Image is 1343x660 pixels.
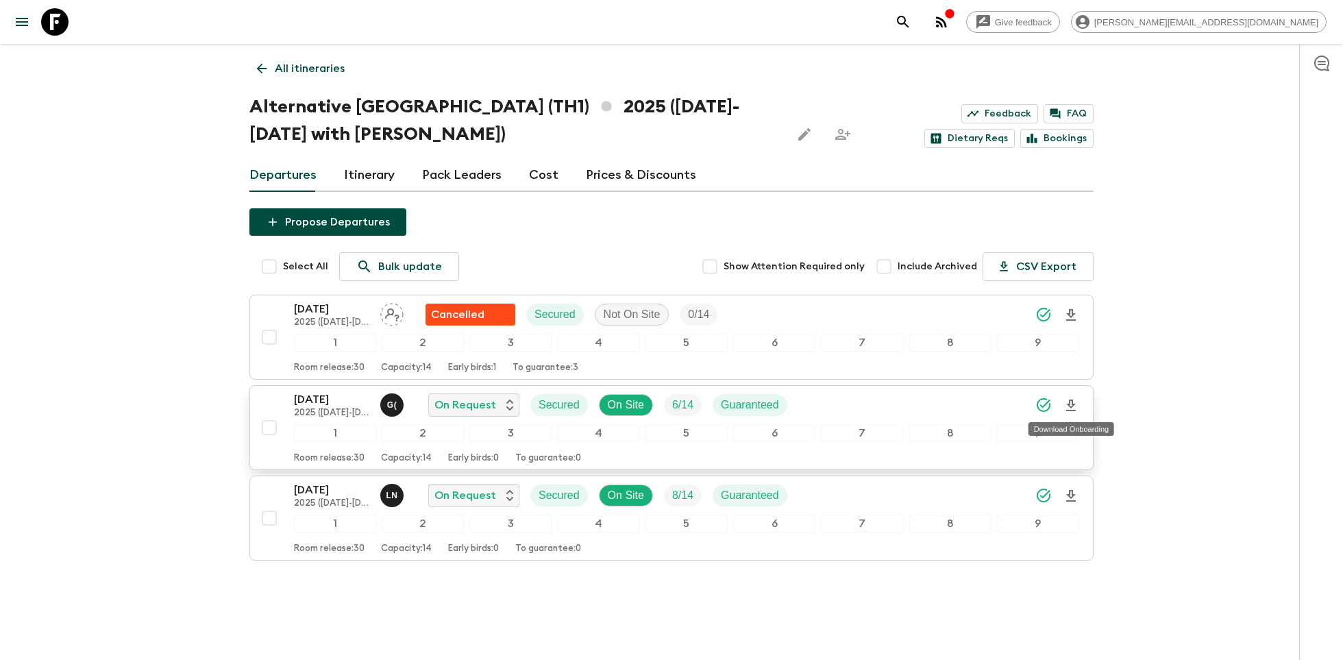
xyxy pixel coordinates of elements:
[294,543,365,554] p: Room release: 30
[249,385,1094,470] button: [DATE]2025 ([DATE]-[DATE] with [PERSON_NAME])Gong (Anon) RatanaphaisalOn RequestSecuredOn SiteTri...
[721,397,779,413] p: Guaranteed
[1087,17,1326,27] span: [PERSON_NAME][EMAIL_ADDRESS][DOMAIN_NAME]
[294,453,365,464] p: Room release: 30
[724,260,865,273] span: Show Attention Required only
[909,424,991,442] div: 8
[987,17,1059,27] span: Give feedback
[448,363,496,374] p: Early birds: 1
[599,394,653,416] div: On Site
[380,307,404,318] span: Assign pack leader
[821,424,903,442] div: 7
[1044,104,1094,123] a: FAQ
[339,252,459,281] a: Bulk update
[539,487,580,504] p: Secured
[382,424,464,442] div: 2
[664,394,702,416] div: Trip Fill
[515,453,581,464] p: To guarantee: 0
[249,93,780,148] h1: Alternative [GEOGRAPHIC_DATA] (TH1) 2025 ([DATE]-[DATE] with [PERSON_NAME])
[997,334,1079,352] div: 9
[294,317,369,328] p: 2025 ([DATE]-[DATE] with [PERSON_NAME])
[382,334,464,352] div: 2
[422,159,502,192] a: Pack Leaders
[1035,397,1052,413] svg: Synced Successfully
[249,208,406,236] button: Propose Departures
[599,485,653,506] div: On Site
[608,397,644,413] p: On Site
[294,515,376,533] div: 1
[530,485,588,506] div: Secured
[381,453,432,464] p: Capacity: 14
[448,453,499,464] p: Early birds: 0
[966,11,1060,33] a: Give feedback
[387,400,397,411] p: G (
[434,487,496,504] p: On Request
[515,543,581,554] p: To guarantee: 0
[1028,422,1114,436] div: Download Onboarding
[381,363,432,374] p: Capacity: 14
[680,304,717,326] div: Trip Fill
[469,424,552,442] div: 3
[294,424,376,442] div: 1
[733,515,815,533] div: 6
[664,485,702,506] div: Trip Fill
[294,482,369,498] p: [DATE]
[829,121,857,148] span: Share this itinerary
[294,391,369,408] p: [DATE]
[534,306,576,323] p: Secured
[469,515,552,533] div: 3
[889,8,917,36] button: search adventures
[1063,398,1079,414] svg: Download Onboarding
[386,490,397,501] p: L N
[586,159,696,192] a: Prices & Discounts
[381,543,432,554] p: Capacity: 14
[1035,487,1052,504] svg: Synced Successfully
[688,306,709,323] p: 0 / 14
[645,515,728,533] div: 5
[344,159,395,192] a: Itinerary
[294,498,369,509] p: 2025 ([DATE]-[DATE] with [PERSON_NAME])
[1035,306,1052,323] svg: Synced Successfully
[448,543,499,554] p: Early birds: 0
[275,60,345,77] p: All itineraries
[721,487,779,504] p: Guaranteed
[1020,129,1094,148] a: Bookings
[434,397,496,413] p: On Request
[283,260,328,273] span: Select All
[924,129,1015,148] a: Dietary Reqs
[1071,11,1327,33] div: [PERSON_NAME][EMAIL_ADDRESS][DOMAIN_NAME]
[1063,307,1079,323] svg: Download Onboarding
[380,398,406,408] span: Gong (Anon) Ratanaphaisal
[249,295,1094,380] button: [DATE]2025 ([DATE]-[DATE] with [PERSON_NAME])Assign pack leaderFlash Pack cancellationSecuredNot ...
[380,393,406,417] button: G(
[380,484,406,507] button: LN
[294,363,365,374] p: Room release: 30
[1063,488,1079,504] svg: Download Onboarding
[558,334,640,352] div: 4
[672,487,693,504] p: 8 / 14
[909,334,991,352] div: 8
[645,334,728,352] div: 5
[294,408,369,419] p: 2025 ([DATE]-[DATE] with [PERSON_NAME])
[608,487,644,504] p: On Site
[249,159,317,192] a: Departures
[983,252,1094,281] button: CSV Export
[909,515,991,533] div: 8
[539,397,580,413] p: Secured
[249,476,1094,561] button: [DATE]2025 ([DATE]-[DATE] with [PERSON_NAME])Lalidarat NiyomratOn RequestSecuredOn SiteTrip FillG...
[294,334,376,352] div: 1
[380,488,406,499] span: Lalidarat Niyomrat
[961,104,1038,123] a: Feedback
[821,515,903,533] div: 7
[249,55,352,82] a: All itineraries
[431,306,484,323] p: Cancelled
[469,334,552,352] div: 3
[672,397,693,413] p: 6 / 14
[513,363,578,374] p: To guarantee: 3
[645,424,728,442] div: 5
[595,304,669,326] div: Not On Site
[733,424,815,442] div: 6
[426,304,515,326] div: Flash Pack cancellation
[526,304,584,326] div: Secured
[8,8,36,36] button: menu
[294,301,369,317] p: [DATE]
